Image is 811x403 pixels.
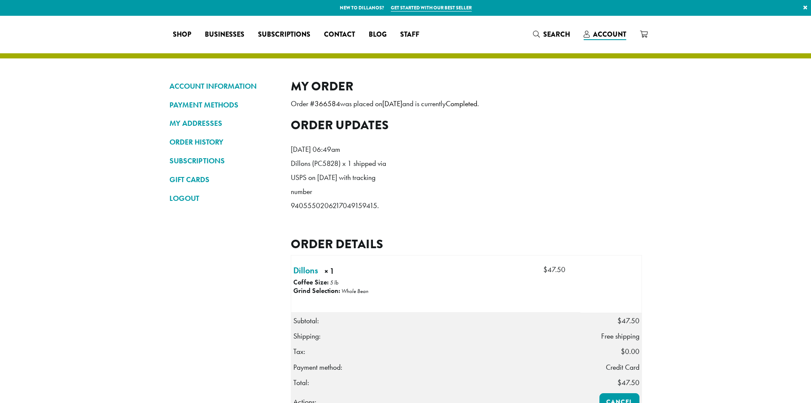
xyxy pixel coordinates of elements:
strong: Grind Selection: [293,286,340,295]
th: Payment method: [291,360,580,375]
th: Tax: [291,344,580,359]
strong: Coffee Size: [293,278,329,287]
span: Account [593,29,626,39]
td: Credit Card [580,360,642,375]
a: Staff [393,28,426,41]
span: Search [543,29,570,39]
strong: × 1 [324,266,359,279]
p: [DATE] 06:49am [291,142,389,157]
a: ACCOUNT INFORMATION [169,79,278,93]
th: Total: [291,375,580,391]
th: Shipping: [291,328,580,344]
p: Dillons (PC5828) x 1 shipped via USPS on [DATE] with tracking number 9405550206217049159415. [291,157,389,213]
a: SUBSCRIPTIONS [169,154,278,168]
bdi: 47.50 [543,265,565,274]
span: $ [617,316,622,325]
h2: My Order [291,79,642,94]
a: ORDER HISTORY [169,135,278,149]
span: $ [543,265,547,274]
span: Blog [369,29,387,40]
span: $ [617,378,622,387]
span: 47.50 [617,316,639,325]
th: Subtotal: [291,313,580,328]
a: GIFT CARDS [169,172,278,187]
span: Contact [324,29,355,40]
mark: Completed [446,99,477,108]
p: 5 lb [330,279,338,286]
span: 47.50 [617,378,639,387]
span: Businesses [205,29,244,40]
a: Dillons [293,264,318,277]
h2: Order details [291,237,642,252]
span: Subscriptions [258,29,310,40]
span: Shop [173,29,191,40]
span: 0.00 [621,347,639,356]
p: Whole Bean [341,287,368,295]
td: Free shipping [580,328,642,344]
a: PAYMENT METHODS [169,98,278,112]
p: Order # was placed on and is currently . [291,97,642,111]
a: MY ADDRESSES [169,116,278,130]
mark: 366584 [315,99,340,108]
span: Staff [400,29,419,40]
a: Get started with our best seller [391,4,472,12]
a: LOGOUT [169,191,278,206]
a: Search [526,27,577,41]
a: Shop [166,28,198,41]
h2: Order updates [291,118,642,133]
span: $ [621,347,625,356]
mark: [DATE] [382,99,402,108]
